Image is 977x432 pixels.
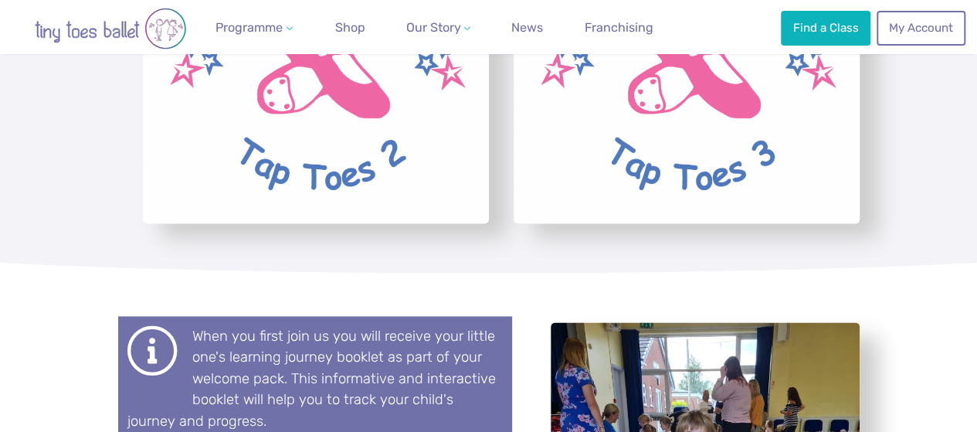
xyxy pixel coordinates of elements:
span: Franchising [585,20,653,35]
a: Programme [209,12,299,43]
span: Shop [335,20,365,35]
a: Our Story [399,12,477,43]
span: Programme [215,20,283,35]
img: tiny toes ballet [18,8,203,49]
span: News [511,20,543,35]
a: Franchising [578,12,660,43]
a: Shop [329,12,371,43]
span: Our Story [405,20,460,35]
a: My Account [877,11,965,45]
a: News [505,12,549,43]
a: Find a Class [781,11,870,45]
